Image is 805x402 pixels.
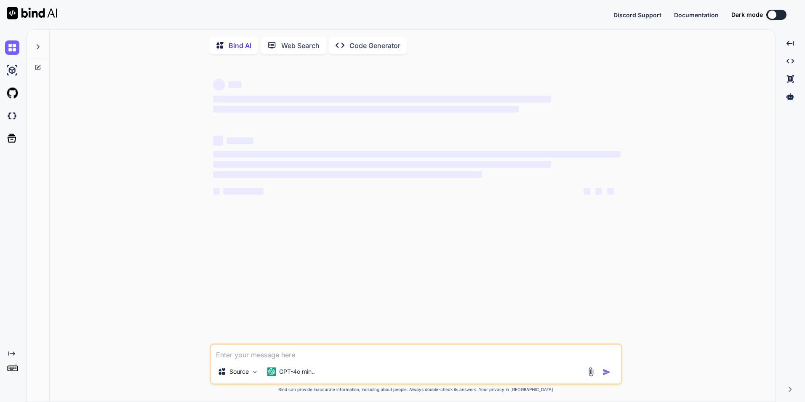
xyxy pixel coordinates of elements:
[602,368,611,376] img: icon
[251,368,259,375] img: Pick Models
[674,11,719,19] button: Documentation
[223,188,264,195] span: ‌
[229,40,251,51] p: Bind AI
[210,386,622,393] p: Bind can provide inaccurate information, including about people. Always double-check its answers....
[267,367,276,376] img: GPT-4o mini
[213,106,519,113] span: ‌
[279,367,315,376] p: GPT-4o min..
[213,79,225,91] span: ‌
[613,11,661,19] button: Discord Support
[213,96,551,102] span: ‌
[584,188,590,195] span: ‌
[213,161,551,168] span: ‌
[595,188,602,195] span: ‌
[227,137,253,144] span: ‌
[213,188,220,195] span: ‌
[349,40,400,51] p: Code Generator
[213,151,621,158] span: ‌
[5,40,19,55] img: chat
[213,136,223,146] span: ‌
[228,81,242,88] span: ‌
[7,7,57,19] img: Bind AI
[731,11,763,19] span: Dark mode
[5,86,19,100] img: githubLight
[5,63,19,78] img: ai-studio
[586,367,596,377] img: attachment
[5,109,19,123] img: darkCloudIdeIcon
[213,171,482,178] span: ‌
[281,40,320,51] p: Web Search
[229,367,249,376] p: Source
[607,188,614,195] span: ‌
